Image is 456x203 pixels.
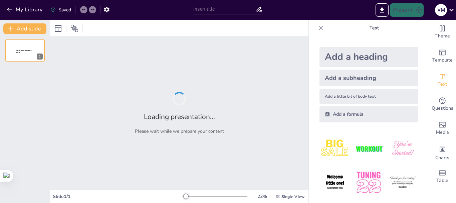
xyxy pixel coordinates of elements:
[5,39,45,62] div: 1
[53,23,63,34] div: Layout
[429,116,456,140] div: Add images, graphics, shapes or video
[353,167,384,198] img: 5.jpeg
[435,3,447,17] button: V M
[436,129,449,136] span: Media
[281,194,304,199] span: Single View
[37,54,43,60] div: 1
[387,167,418,198] img: 6.jpeg
[144,112,215,121] h2: Loading presentation...
[3,23,46,34] button: Add slide
[429,140,456,165] div: Add charts and graphs
[429,92,456,116] div: Get real-time input from your audience
[436,177,448,184] span: Table
[387,133,418,164] img: 3.jpeg
[432,57,453,64] span: Template
[319,47,418,67] div: Add a heading
[429,44,456,68] div: Add ready made slides
[135,128,224,134] p: Please wait while we prepare your content
[429,68,456,92] div: Add text boxes
[254,193,270,200] div: 22 %
[435,154,449,162] span: Charts
[435,4,447,16] div: V M
[326,20,422,36] p: Text
[193,4,256,14] input: Insert title
[70,24,78,32] span: Position
[390,3,423,17] button: Present
[319,106,418,122] div: Add a formula
[376,3,389,17] button: Export to PowerPoint
[429,20,456,44] div: Change the overall theme
[319,167,351,198] img: 4.jpeg
[429,165,456,189] div: Add a table
[53,193,183,200] div: Slide 1 / 1
[435,32,450,40] span: Theme
[16,49,31,53] span: Sendsteps presentation editor
[319,70,418,86] div: Add a subheading
[353,133,384,164] img: 2.jpeg
[432,105,453,112] span: Questions
[438,81,447,88] span: Text
[50,7,71,13] div: Saved
[319,89,418,104] div: Add a little bit of body text
[319,133,351,164] img: 1.jpeg
[5,4,45,15] button: My Library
